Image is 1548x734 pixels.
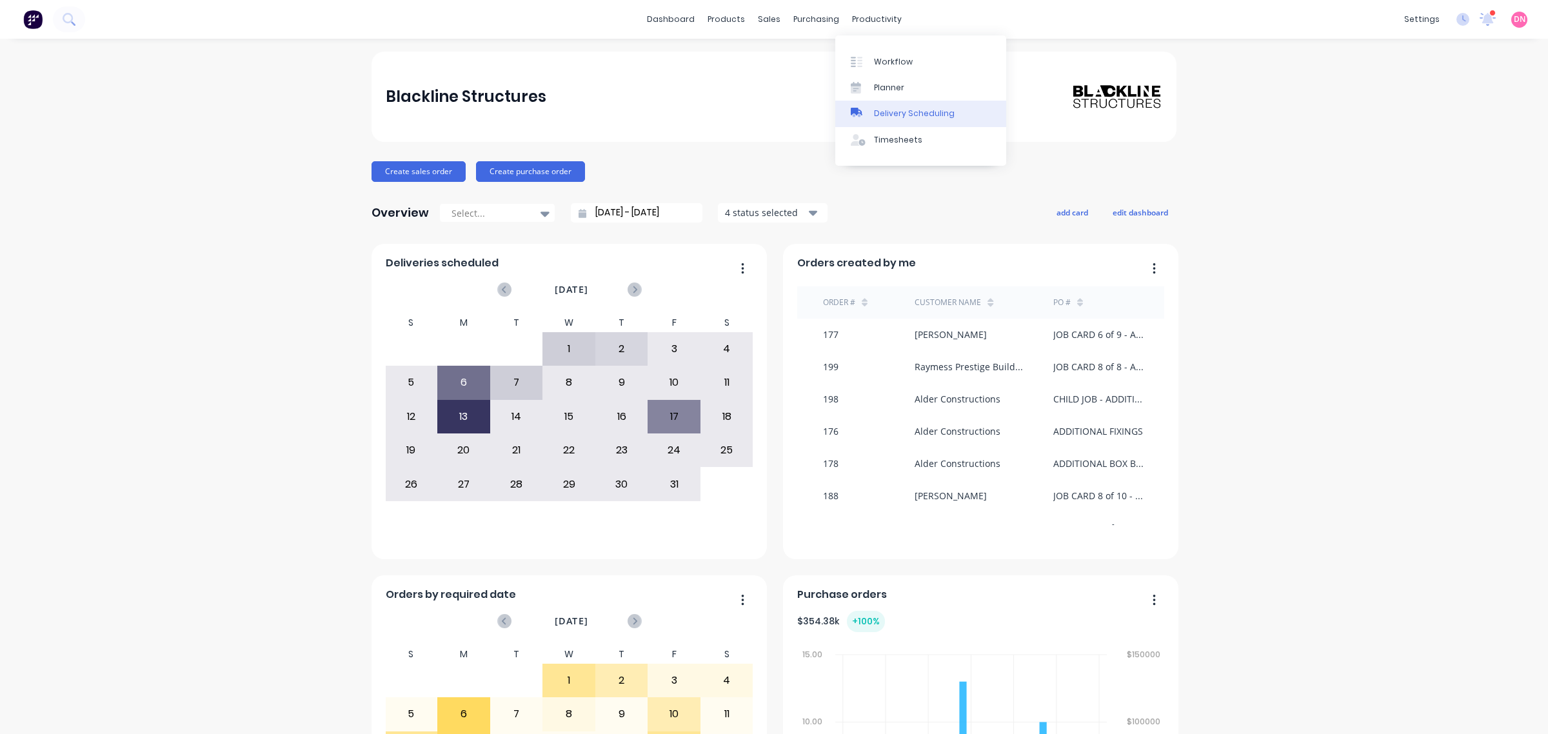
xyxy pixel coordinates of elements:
[386,401,437,433] div: 12
[385,645,438,664] div: S
[543,366,595,399] div: 8
[386,434,437,466] div: 19
[1053,521,1146,535] div: JOB CARD 9 of 10 - REMAKE LOWER WALL FRAMES
[438,401,490,433] div: 13
[701,698,753,730] div: 11
[386,587,516,602] span: Orders by required date
[648,401,700,433] div: 17
[1053,360,1146,373] div: JOB CARD 8 of 8 - ADDITIONAL BULKHEAD, CP & FIXINGS
[915,328,987,341] div: [PERSON_NAME]
[751,10,787,29] div: sales
[438,468,490,500] div: 27
[543,401,595,433] div: 15
[491,468,542,500] div: 28
[1053,424,1143,438] div: ADDITIONAL FIXINGS
[787,10,846,29] div: purchasing
[596,664,648,697] div: 2
[847,611,885,632] div: + 100 %
[640,10,701,29] a: dashboard
[491,434,542,466] div: 21
[846,10,908,29] div: productivity
[596,401,648,433] div: 16
[701,401,753,433] div: 18
[1053,328,1146,341] div: JOB CARD 6 of 9 - ADDITIONAL CHANNELS, TOP CHORD, REWORK JOISTS
[596,434,648,466] div: 23
[595,313,648,332] div: T
[648,366,700,399] div: 10
[386,255,499,271] span: Deliveries scheduled
[491,401,542,433] div: 14
[823,297,855,308] div: Order #
[802,649,822,660] tspan: 15.00
[874,134,922,146] div: Timesheets
[701,664,753,697] div: 4
[915,457,1000,470] div: Alder Constructions
[1053,457,1146,470] div: ADDITIONAL BOX BEAMS - ROOF RAISING SYSTEM
[543,333,595,365] div: 1
[1053,392,1146,406] div: CHILD JOB - ADDITIONALS - OUTRIGGER AND ROOF PANELS
[595,645,648,664] div: T
[1127,649,1160,660] tspan: $150000
[835,75,1006,101] a: Planner
[701,333,753,365] div: 4
[543,434,595,466] div: 22
[555,614,588,628] span: [DATE]
[386,84,546,110] div: Blackline Structures
[700,313,753,332] div: S
[385,313,438,332] div: S
[1053,489,1146,502] div: JOB CARD 8 of 10 - ADDITIONAL LGS INFILLS
[835,48,1006,74] a: Workflow
[438,698,490,730] div: 6
[1104,204,1176,221] button: edit dashboard
[823,521,838,535] div: 193
[596,366,648,399] div: 9
[701,434,753,466] div: 25
[23,10,43,29] img: Factory
[372,200,429,226] div: Overview
[648,468,700,500] div: 31
[823,360,838,373] div: 199
[823,392,838,406] div: 198
[1053,297,1071,308] div: PO #
[823,489,838,502] div: 188
[648,434,700,466] div: 24
[874,56,913,68] div: Workflow
[835,101,1006,126] a: Delivery Scheduling
[718,203,828,223] button: 4 status selected
[386,366,437,399] div: 5
[596,468,648,500] div: 30
[543,664,595,697] div: 1
[437,313,490,332] div: M
[476,161,585,182] button: Create purchase order
[1048,204,1096,221] button: add card
[874,108,955,119] div: Delivery Scheduling
[701,366,753,399] div: 11
[1514,14,1525,25] span: DN
[835,127,1006,153] a: Timesheets
[490,313,543,332] div: T
[596,698,648,730] div: 9
[1127,716,1160,727] tspan: $100000
[372,161,466,182] button: Create sales order
[797,255,916,271] span: Orders created by me
[1072,84,1162,110] img: Blackline Structures
[915,297,981,308] div: Customer Name
[797,587,887,602] span: Purchase orders
[555,283,588,297] span: [DATE]
[542,645,595,664] div: W
[437,645,490,664] div: M
[648,333,700,365] div: 3
[915,489,987,502] div: [PERSON_NAME]
[543,468,595,500] div: 29
[490,645,543,664] div: T
[438,434,490,466] div: 20
[648,313,700,332] div: F
[700,645,753,664] div: S
[438,366,490,399] div: 6
[823,424,838,438] div: 176
[596,333,648,365] div: 2
[915,360,1027,373] div: Raymess Prestige Builders Pty Ltd
[915,521,987,535] div: [PERSON_NAME]
[648,698,700,730] div: 10
[823,328,838,341] div: 177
